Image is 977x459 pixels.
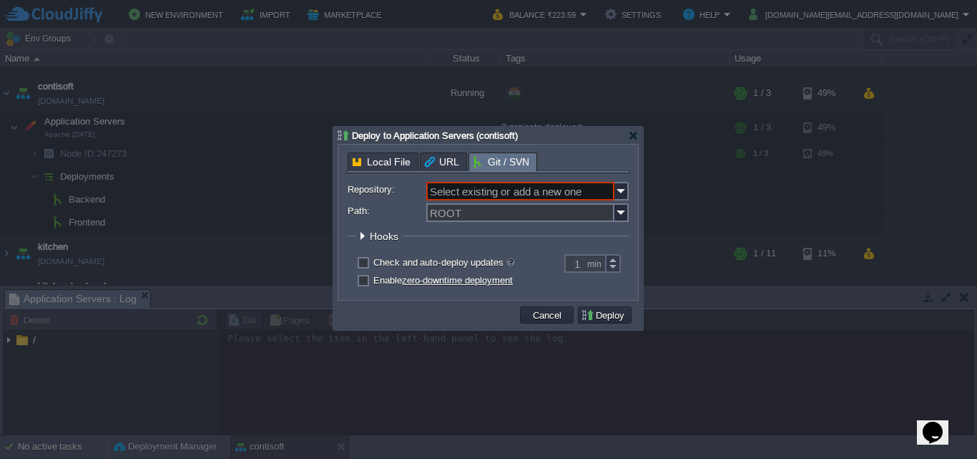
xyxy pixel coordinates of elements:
[348,182,425,197] label: Repository:
[353,153,411,170] span: Local File
[352,130,518,141] span: Deploy to Application Servers (contisoft)
[402,275,513,286] a: zero-downtime deployment
[587,255,604,272] div: min
[917,402,963,445] iframe: chat widget
[425,153,459,170] span: URL
[373,275,513,286] label: Enable
[373,257,515,268] label: Check and auto-deploy updates
[348,203,425,218] label: Path:
[529,309,566,322] button: Cancel
[581,309,629,322] button: Deploy
[370,231,402,242] span: Hooks
[473,153,529,171] span: Git / SVN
